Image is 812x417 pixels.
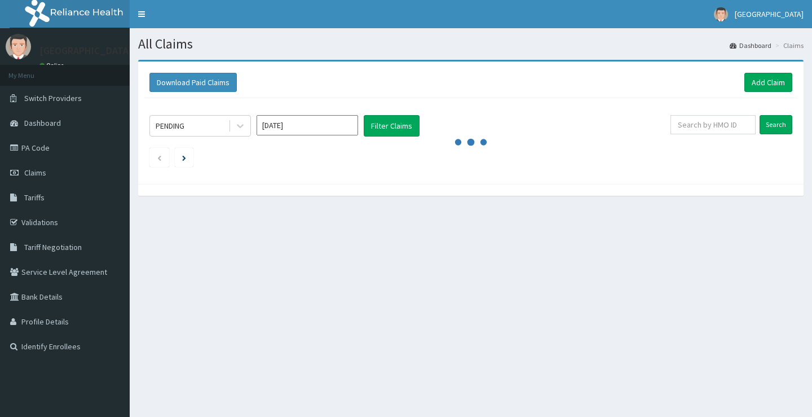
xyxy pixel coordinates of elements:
[760,115,792,134] input: Search
[670,115,756,134] input: Search by HMO ID
[24,192,45,203] span: Tariffs
[24,93,82,103] span: Switch Providers
[730,41,771,50] a: Dashboard
[454,125,488,159] svg: audio-loading
[138,37,804,51] h1: All Claims
[39,46,133,56] p: [GEOGRAPHIC_DATA]
[24,168,46,178] span: Claims
[24,118,61,128] span: Dashboard
[157,152,162,163] a: Previous page
[744,73,792,92] a: Add Claim
[735,9,804,19] span: [GEOGRAPHIC_DATA]
[24,242,82,252] span: Tariff Negotiation
[257,115,358,135] input: Select Month and Year
[714,7,728,21] img: User Image
[773,41,804,50] li: Claims
[39,62,67,69] a: Online
[149,73,237,92] button: Download Paid Claims
[182,152,186,163] a: Next page
[6,34,31,59] img: User Image
[364,115,420,137] button: Filter Claims
[156,120,184,131] div: PENDING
